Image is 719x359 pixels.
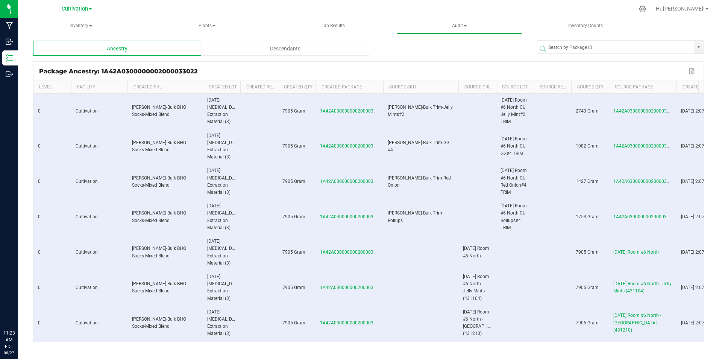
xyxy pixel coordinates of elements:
div: Descendants [201,41,369,56]
iframe: Resource center [8,299,30,321]
th: Created Package [316,81,383,94]
th: Created SKU [127,81,203,94]
p: 08/27 [3,350,15,356]
span: [DATE] Room #6 North CU Rollups#4 TRIM [501,203,527,230]
span: [PERSON_NAME]-Bulk BHO Socks-Mixed Blend [132,140,186,152]
p: 11:23 AM EDT [3,330,15,350]
th: Source SKU [383,81,458,94]
span: 1A42A0300000002000032761 [613,179,677,184]
span: [PERSON_NAME]-Bulk BHO Socks-Mixed Blend [132,316,186,329]
span: 0 [38,249,41,255]
span: 7905 Gram [282,214,305,219]
th: Source Ref Field [534,81,571,94]
span: [DATE] [MEDICAL_DATA] Extraction Material (3) [207,203,241,230]
span: 1A42A0300000002000033022 [320,285,384,290]
span: Cultivation [62,6,88,12]
span: 1427 Gram [576,179,599,184]
span: 0 [38,214,41,219]
div: Ancestry [33,41,201,56]
span: Cultivation [76,320,98,326]
span: Plants [145,18,270,33]
th: Created Qty [278,81,316,94]
span: 7905 Gram [576,285,599,290]
span: 7905 Gram [282,108,305,114]
span: 1A42A0300000002000033002 [613,143,677,149]
span: 0 [38,143,41,149]
th: Facility [71,81,127,94]
span: 0 [38,285,41,290]
span: [PERSON_NAME]-Bulk BHO Socks-Mixed Blend [132,210,186,223]
span: [DATE] [MEDICAL_DATA] Extraction Material (3) [207,274,241,301]
span: 7905 Gram [282,320,305,326]
span: Lab Results [311,23,355,29]
span: [PERSON_NAME]-Bulk BHO Socks-Mixed Blend [132,105,186,117]
th: Created Lot [203,81,240,94]
span: [DATE] Room #6 North - Jelly Mints (431104) [463,274,489,301]
span: 1A42A0300000002000033022 [320,179,384,184]
th: Created Ref Field [240,81,278,94]
div: Manage settings [638,5,647,12]
span: [DATE] Room #6 North [463,246,489,258]
span: [DATE] Room #6 North [613,249,659,255]
a: Inventory [18,18,144,34]
span: [PERSON_NAME]-Bulk Trim-Rollups [388,210,443,223]
span: [PERSON_NAME]-Bulk BHO Socks-Mixed Blend [132,246,186,258]
span: 1A42A0300000002000033022 [320,108,384,114]
th: Source Lot [496,81,534,94]
span: [PERSON_NAME]-Bulk Trim-Red Onion [388,175,451,188]
span: [DATE] Room #6 North CU Red Onion#4 TRIM [501,168,527,195]
span: 1A42A0300000002000033022 [320,320,384,326]
button: Export to Excel [687,66,698,76]
span: [DATE] Room #6 North CU Jelly Mint#2 TRIM [501,97,527,125]
span: Inventory Counts [558,23,613,29]
span: 1753 Gram [576,214,599,219]
span: 7905 Gram [282,249,305,255]
span: 1A42A0300000002000033004 [613,108,677,114]
inline-svg: Manufacturing [6,22,13,29]
span: [DATE] Room #6 North - Jelly Mints (431104) [613,281,672,294]
span: 0 [38,320,41,326]
span: 1982 Gram [576,143,599,149]
span: [DATE] Room #6 North CU GG#4 TRIM [501,136,527,156]
span: Cultivation [76,108,98,114]
a: Plants [144,18,270,34]
a: Audit [397,18,522,34]
span: Hi, [PERSON_NAME]! [656,6,705,12]
th: Source Package [609,81,677,94]
span: Cultivation [76,249,98,255]
span: 1A42A0300000002000032789 [613,214,677,219]
inline-svg: Outbound [6,70,13,78]
span: 1A42A0300000002000033022 [320,214,384,219]
span: [DATE] [MEDICAL_DATA] Extraction Material (3) [207,309,241,336]
inline-svg: Inbound [6,38,13,46]
span: [DATE] [MEDICAL_DATA] Extraction Material (3) [207,133,241,160]
th: Source Qty [571,81,609,94]
span: [PERSON_NAME]-Bulk Trim-Jelly Mints#2 [388,105,453,117]
span: 1A42A0300000002000033022 [320,249,384,255]
span: 7905 Gram [576,320,599,326]
span: 0 [38,108,41,114]
span: Cultivation [76,179,98,184]
span: 0 [38,179,41,184]
span: [DATE] [MEDICAL_DATA] Extraction Material (3) [207,97,241,125]
span: [PERSON_NAME]-Bulk BHO Socks-Mixed Blend [132,281,186,294]
a: Lab Results [270,18,396,34]
span: 7905 Gram [282,285,305,290]
span: Cultivation [76,214,98,219]
th: Source Origin Harvests [458,81,496,94]
div: Package Ancestry: 1A42A0300000002000033022 [39,68,687,75]
inline-svg: Inventory [6,54,13,62]
input: Search by Package ID [537,41,694,54]
span: 7905 Gram [576,249,599,255]
span: [DATE] [MEDICAL_DATA] Extraction Material (3) [207,168,241,195]
span: Audit [397,18,522,33]
th: Level [33,81,71,94]
span: [PERSON_NAME]-Bulk BHO Socks-Mixed Blend [132,175,186,188]
a: Inventory Counts [523,18,648,34]
iframe: Resource center unread badge [22,298,31,307]
span: 1A42A0300000002000033022 [320,143,384,149]
span: 2743 Gram [576,108,599,114]
span: [PERSON_NAME]-Bulk Trim-GG #4 [388,140,449,152]
span: [DATE] Room #6 North - [GEOGRAPHIC_DATA] (431210) [613,313,661,332]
